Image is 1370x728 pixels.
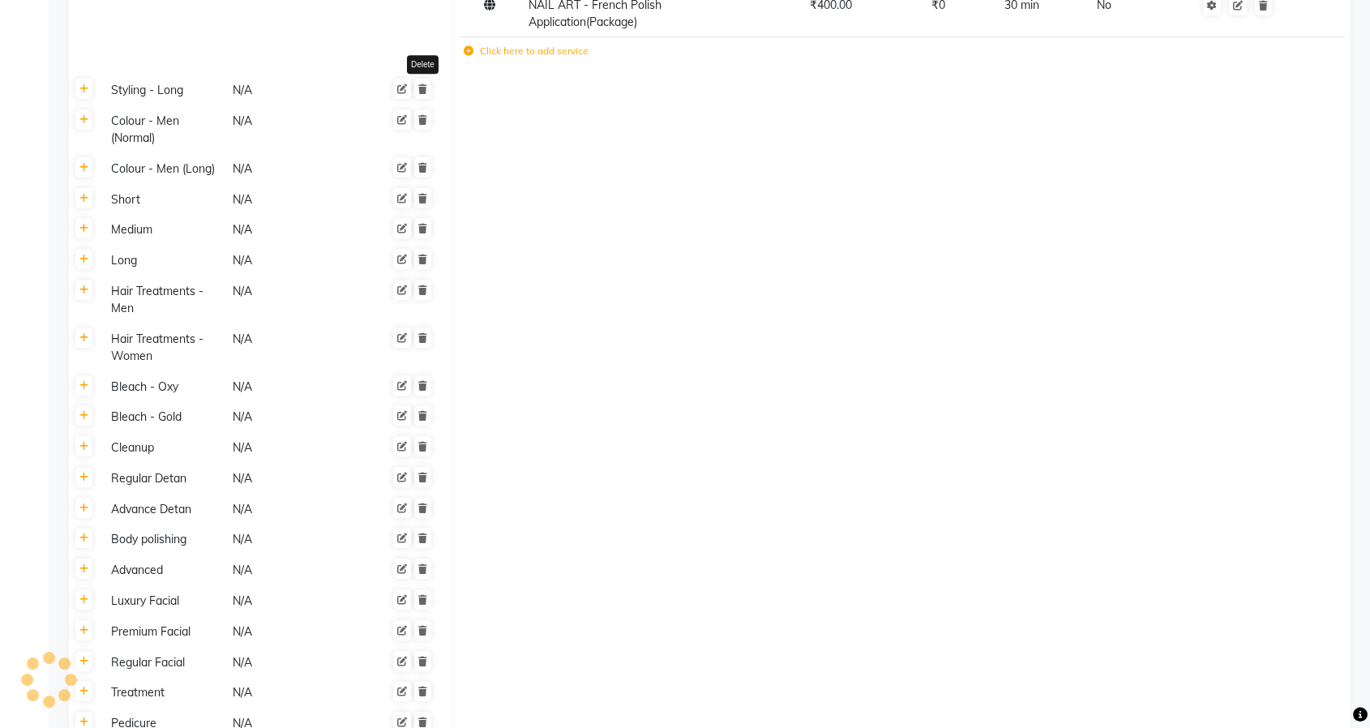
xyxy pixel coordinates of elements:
div: N/A [231,377,351,397]
div: Body polishing [105,529,225,550]
div: N/A [231,111,351,148]
div: Cleanup [105,438,225,458]
div: N/A [231,560,351,580]
div: N/A [231,438,351,458]
div: Bleach - Gold [105,407,225,427]
div: Styling - Long [105,80,225,101]
div: N/A [231,529,351,550]
div: N/A [231,653,351,673]
div: Colour - Men (Normal) [105,111,225,148]
div: Regular Detan [105,469,225,489]
div: N/A [231,251,351,271]
div: N/A [231,190,351,210]
div: N/A [231,683,351,703]
div: N/A [231,80,351,101]
div: Premium Facial [105,622,225,642]
div: Treatment [105,683,225,703]
div: N/A [231,281,351,319]
div: Advanced [105,560,225,580]
div: Hair Treatments - Women [105,329,225,366]
div: Delete [407,55,439,74]
div: N/A [231,159,351,179]
div: Hair Treatments - Men [105,281,225,319]
div: N/A [231,591,351,611]
div: Luxury Facial [105,591,225,611]
label: Click here to add service [464,44,589,58]
div: N/A [231,622,351,642]
div: Bleach - Oxy [105,377,225,397]
div: N/A [231,220,351,240]
div: Regular Facial [105,653,225,673]
div: Short [105,190,225,210]
div: N/A [231,469,351,489]
div: Medium [105,220,225,240]
div: N/A [231,329,351,366]
div: Long [105,251,225,271]
div: Colour - Men (Long) [105,159,225,179]
div: Advance Detan [105,499,225,520]
div: N/A [231,499,351,520]
div: N/A [231,407,351,427]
